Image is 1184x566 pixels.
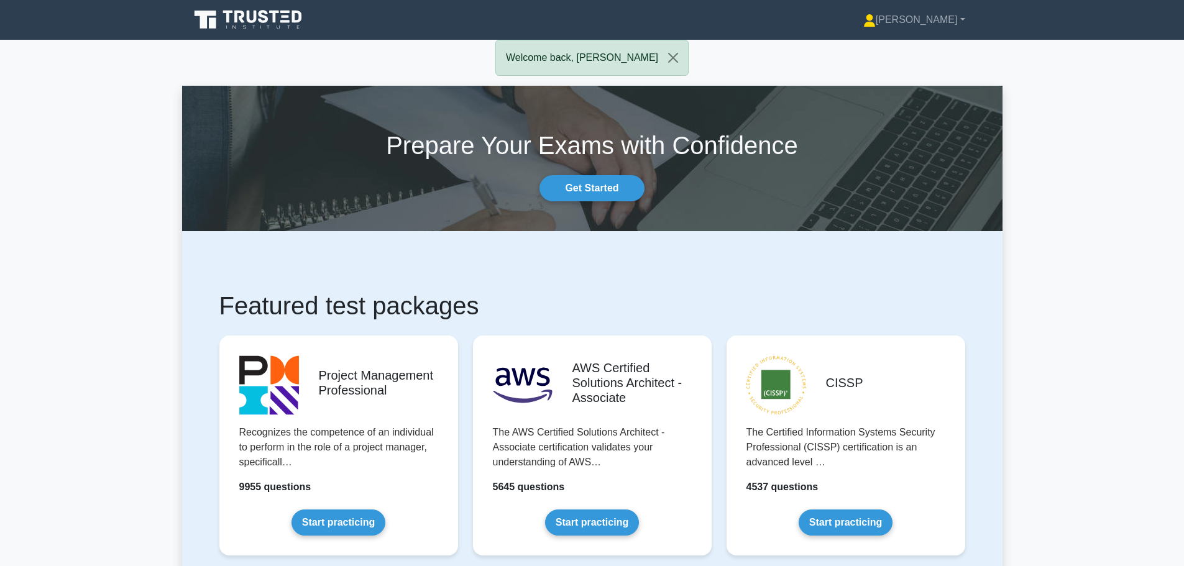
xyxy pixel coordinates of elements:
div: Welcome back, [PERSON_NAME] [495,40,689,76]
a: Start practicing [799,509,893,536]
h1: Prepare Your Exams with Confidence [182,130,1003,160]
a: Get Started [539,175,644,201]
button: Close [658,40,688,75]
a: Start practicing [291,509,385,536]
a: Start practicing [545,509,639,536]
h1: Featured test packages [219,291,965,321]
a: [PERSON_NAME] [833,7,995,32]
